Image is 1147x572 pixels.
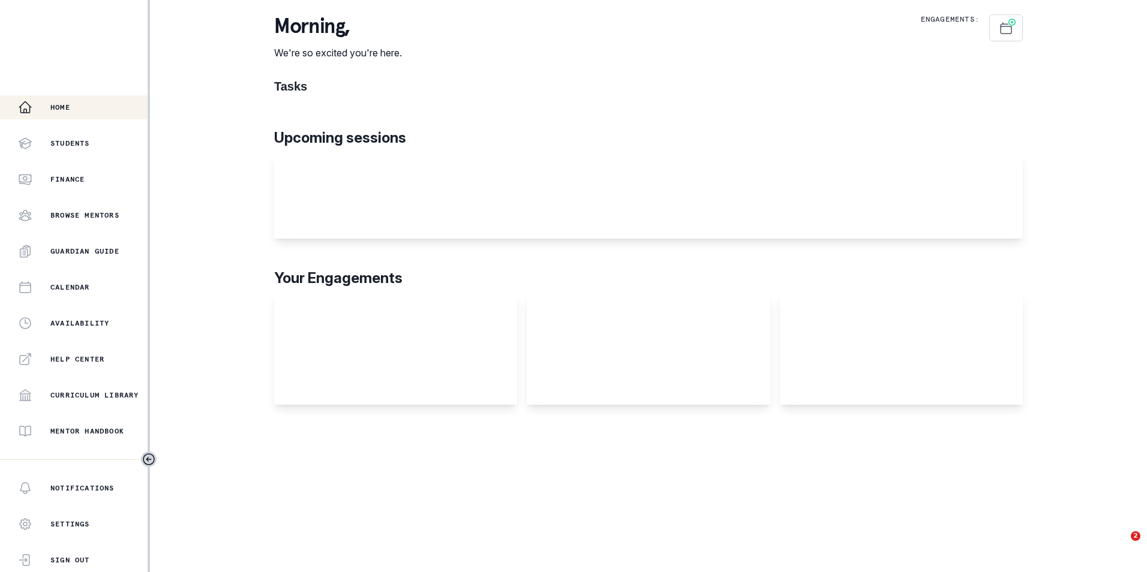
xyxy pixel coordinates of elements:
[50,483,115,493] p: Notifications
[921,14,980,24] p: Engagements:
[50,555,90,565] p: Sign Out
[50,519,90,529] p: Settings
[1131,531,1140,541] span: 2
[274,14,402,38] p: morning ,
[50,390,139,400] p: Curriculum Library
[50,426,124,436] p: Mentor Handbook
[50,318,109,328] p: Availability
[274,46,402,60] p: We're so excited you're here.
[274,267,1023,289] p: Your Engagements
[50,354,104,364] p: Help Center
[1106,531,1135,560] iframe: Intercom live chat
[50,103,70,112] p: Home
[50,139,90,148] p: Students
[274,79,1023,94] h1: Tasks
[50,282,90,292] p: Calendar
[141,451,157,467] button: Toggle sidebar
[50,246,119,256] p: Guardian Guide
[50,174,85,184] p: Finance
[274,127,1023,149] p: Upcoming sessions
[989,14,1023,41] button: Schedule Sessions
[50,210,119,220] p: Browse Mentors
